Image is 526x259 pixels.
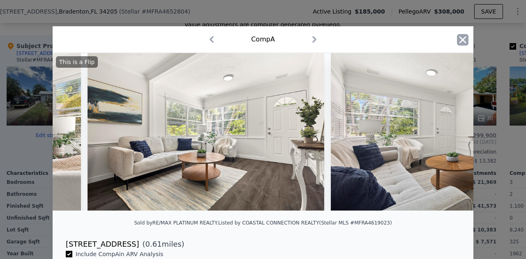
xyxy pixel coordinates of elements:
span: Include Comp A in ARV Analysis [72,251,166,257]
div: This is a Flip [56,56,98,68]
span: 0.61 [145,240,162,248]
div: [STREET_ADDRESS] [66,238,139,250]
div: Comp A [251,34,275,44]
span: ( miles) [139,238,184,250]
div: Sold by RE/MAX PLATINUM REALTY . [134,220,218,226]
img: Property Img [88,53,324,211]
div: Listed by COASTAL CONNECTION REALTY (Stellar MLS #MFRA4619023) [218,220,392,226]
